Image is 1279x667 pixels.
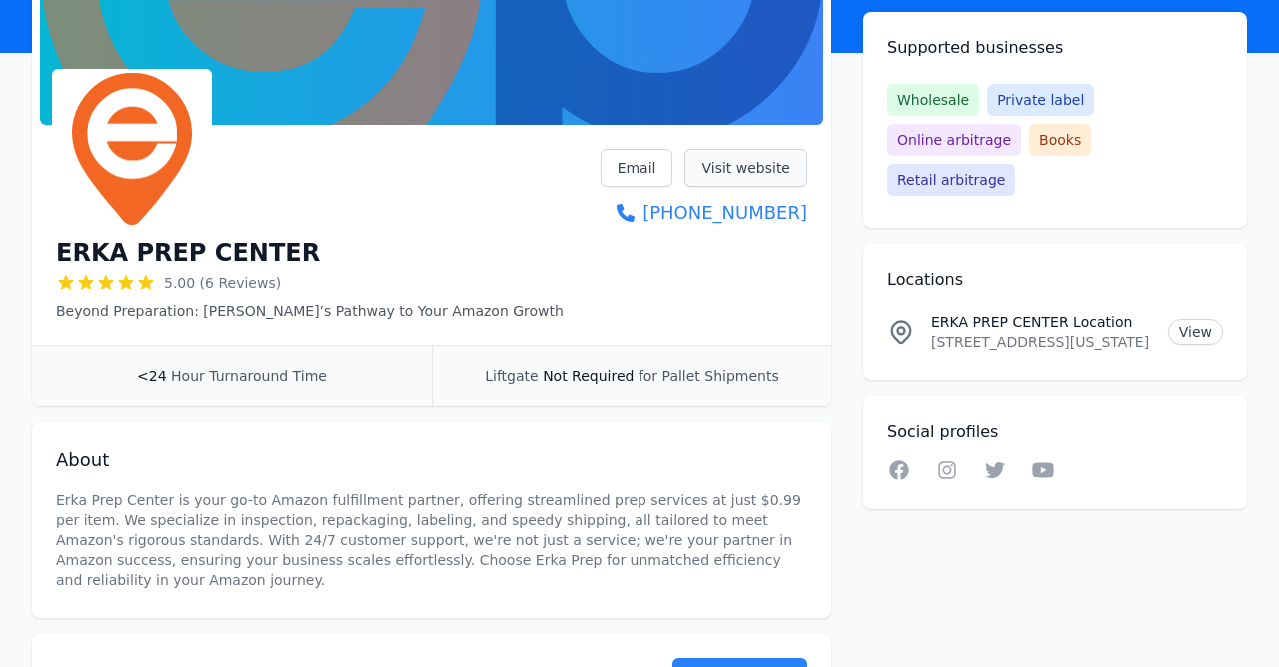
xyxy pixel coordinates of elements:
[543,368,634,384] span: Not Required
[485,368,538,384] span: Liftgate
[887,124,1021,156] span: Online arbitrage
[56,237,320,269] h1: ERKA PREP CENTER
[56,446,807,474] h2: About
[887,164,1015,196] span: Retail arbitrage
[931,312,1152,332] p: ERKA PREP CENTER Location
[887,84,979,116] span: Wholesale
[601,199,807,227] a: [PHONE_NUMBER]
[56,73,208,225] img: ERKA PREP CENTER
[137,368,167,384] span: <24
[684,149,807,187] a: Visit website
[887,420,1223,444] h2: Social profiles
[171,368,327,384] span: Hour Turnaround Time
[1168,319,1223,345] a: View
[164,273,281,293] span: 5.00 (6 Reviews)
[887,36,1223,60] h2: Supported businesses
[931,332,1152,352] p: [STREET_ADDRESS][US_STATE]
[1029,124,1091,156] span: Books
[56,301,564,321] p: Beyond Preparation: [PERSON_NAME]’s Pathway to Your Amazon Growth
[56,490,807,590] p: Erka Prep Center is your go-to Amazon fulfillment partner, offering streamlined prep services at ...
[987,84,1094,116] span: Private label
[601,149,673,187] a: Email
[887,268,1223,292] h2: Locations
[639,368,779,384] span: for Pallet Shipments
